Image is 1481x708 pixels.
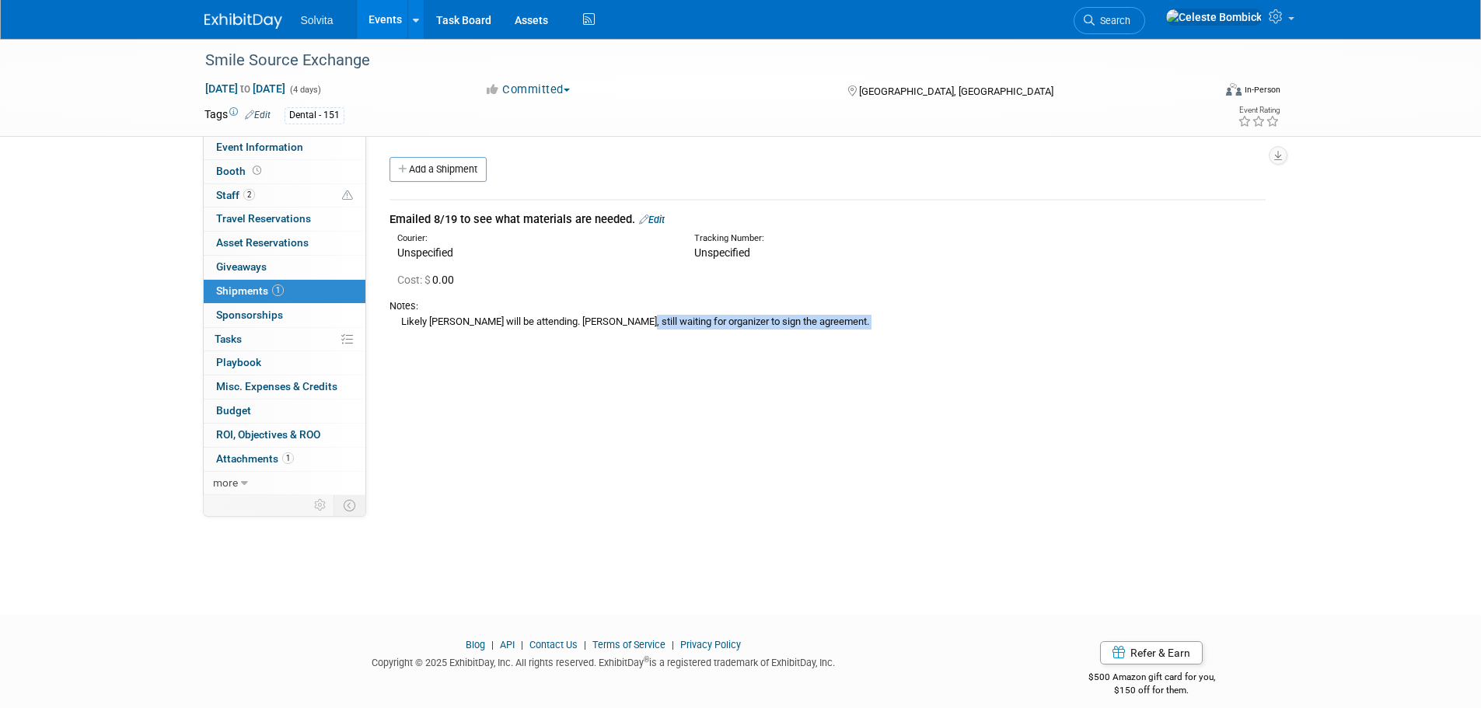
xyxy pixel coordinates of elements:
a: Playbook [204,351,365,375]
div: $500 Amazon gift card for you, [1026,661,1277,696]
a: Giveaways [204,256,365,279]
span: Playbook [216,356,261,368]
div: In-Person [1244,84,1280,96]
div: Event Rating [1238,106,1280,114]
span: 1 [282,452,294,464]
a: Add a Shipment [389,157,487,182]
span: 2 [243,189,255,201]
span: [DATE] [DATE] [204,82,286,96]
span: [GEOGRAPHIC_DATA], [GEOGRAPHIC_DATA] [859,85,1053,97]
a: Budget [204,399,365,423]
span: Travel Reservations [216,212,311,225]
img: Celeste Bombick [1165,9,1263,26]
a: Staff2 [204,184,365,208]
div: $150 off for them. [1026,684,1277,697]
a: Privacy Policy [680,639,741,650]
span: Shipments [216,284,284,297]
td: Personalize Event Tab Strip [307,495,334,515]
a: Edit [639,214,665,225]
span: Booth [216,165,264,177]
div: Event Format [1121,81,1281,104]
div: Copyright © 2025 ExhibitDay, Inc. All rights reserved. ExhibitDay is a registered trademark of Ex... [204,652,1004,670]
span: to [238,82,253,95]
a: Misc. Expenses & Credits [204,375,365,399]
a: Travel Reservations [204,208,365,231]
span: Booth not reserved yet [250,165,264,176]
div: Emailed 8/19 to see what materials are needed. [389,211,1266,228]
span: | [487,639,498,650]
a: Sponsorships [204,304,365,327]
span: Attachments [216,452,294,465]
a: Refer & Earn [1100,641,1203,664]
a: Terms of Service [592,639,665,650]
span: Asset Reservations [216,236,309,249]
span: 0.00 [397,274,460,286]
span: Cost: $ [397,274,432,286]
button: Committed [479,82,576,98]
span: Event Information [216,141,303,153]
a: Tasks [204,328,365,351]
img: ExhibitDay [204,13,282,29]
a: Edit [245,110,271,120]
span: | [517,639,527,650]
span: | [668,639,678,650]
a: Blog [466,639,485,650]
div: Unspecified [397,245,671,260]
span: Unspecified [694,246,750,259]
span: Misc. Expenses & Credits [216,380,337,392]
span: Budget [216,404,251,417]
div: Likely [PERSON_NAME] will be attending. [PERSON_NAME], still waiting for organizer to sign the ag... [389,313,1266,330]
span: more [213,476,238,489]
span: Solvita [301,14,334,26]
a: Shipments1 [204,280,365,303]
div: Notes: [389,299,1266,313]
span: Sponsorships [216,309,283,321]
a: more [204,472,365,495]
span: | [580,639,590,650]
a: Search [1074,7,1145,34]
span: Tasks [215,333,242,345]
sup: ® [644,655,649,664]
a: Booth [204,160,365,183]
div: Dental - 151 [285,107,344,124]
td: Toggle Event Tabs [334,495,365,515]
span: Potential Scheduling Conflict -- at least one attendee is tagged in another overlapping event. [342,189,353,203]
span: Search [1095,15,1130,26]
div: Courier: [397,232,671,245]
span: ROI, Objectives & ROO [216,428,320,441]
a: Attachments1 [204,448,365,471]
span: (4 days) [288,85,321,95]
a: API [500,639,515,650]
td: Tags [204,106,271,124]
img: Format-Inperson.png [1226,83,1242,96]
span: Giveaways [216,260,267,273]
span: 1 [272,284,284,296]
span: Staff [216,189,255,201]
div: Smile Source Exchange [200,47,1189,75]
div: Tracking Number: [694,232,1043,245]
a: Contact Us [529,639,578,650]
a: Asset Reservations [204,232,365,255]
a: Event Information [204,136,365,159]
a: ROI, Objectives & ROO [204,424,365,447]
